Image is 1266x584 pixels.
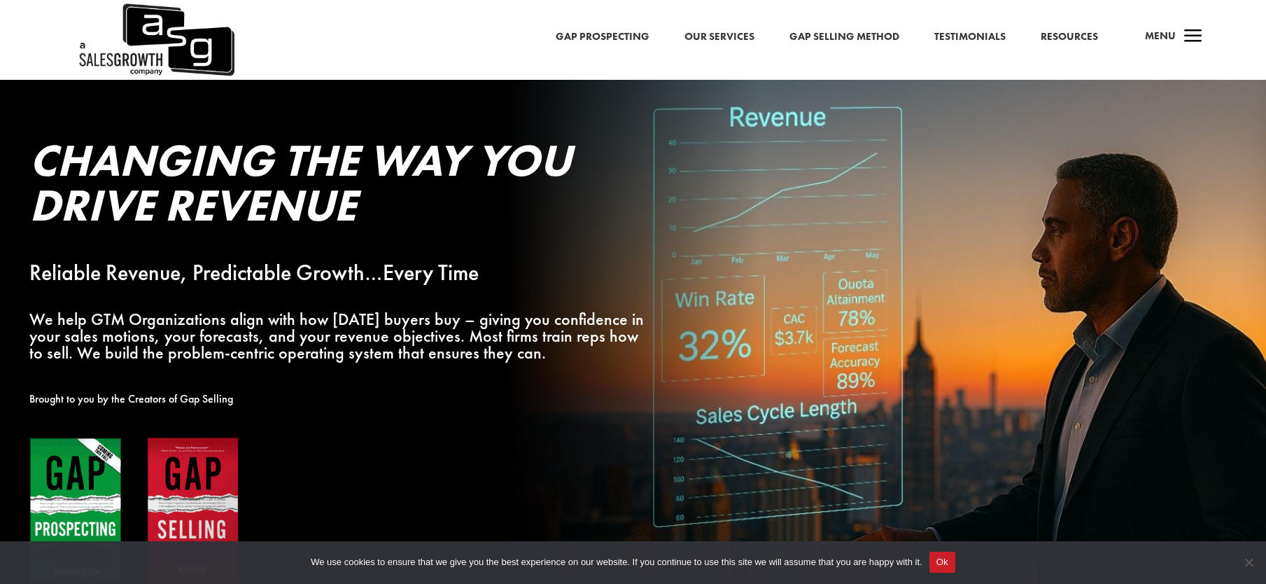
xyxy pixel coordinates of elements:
[684,28,754,46] a: Our Services
[929,552,955,573] button: Ok
[934,28,1006,46] a: Testimonials
[556,28,649,46] a: Gap Prospecting
[1145,29,1176,43] span: Menu
[311,555,922,569] span: We use cookies to ensure that we give you the best experience on our website. If you continue to ...
[789,28,899,46] a: Gap Selling Method
[1179,23,1207,51] span: a
[29,311,654,361] p: We help GTM Organizations align with how [DATE] buyers buy – giving you confidence in your sales ...
[29,138,654,235] h2: Changing the Way You Drive Revenue
[29,265,654,281] p: Reliable Revenue, Predictable Growth…Every Time
[1242,555,1256,569] span: No
[29,391,654,408] p: Brought to you by the Creators of Gap Selling
[1041,28,1098,46] a: Resources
